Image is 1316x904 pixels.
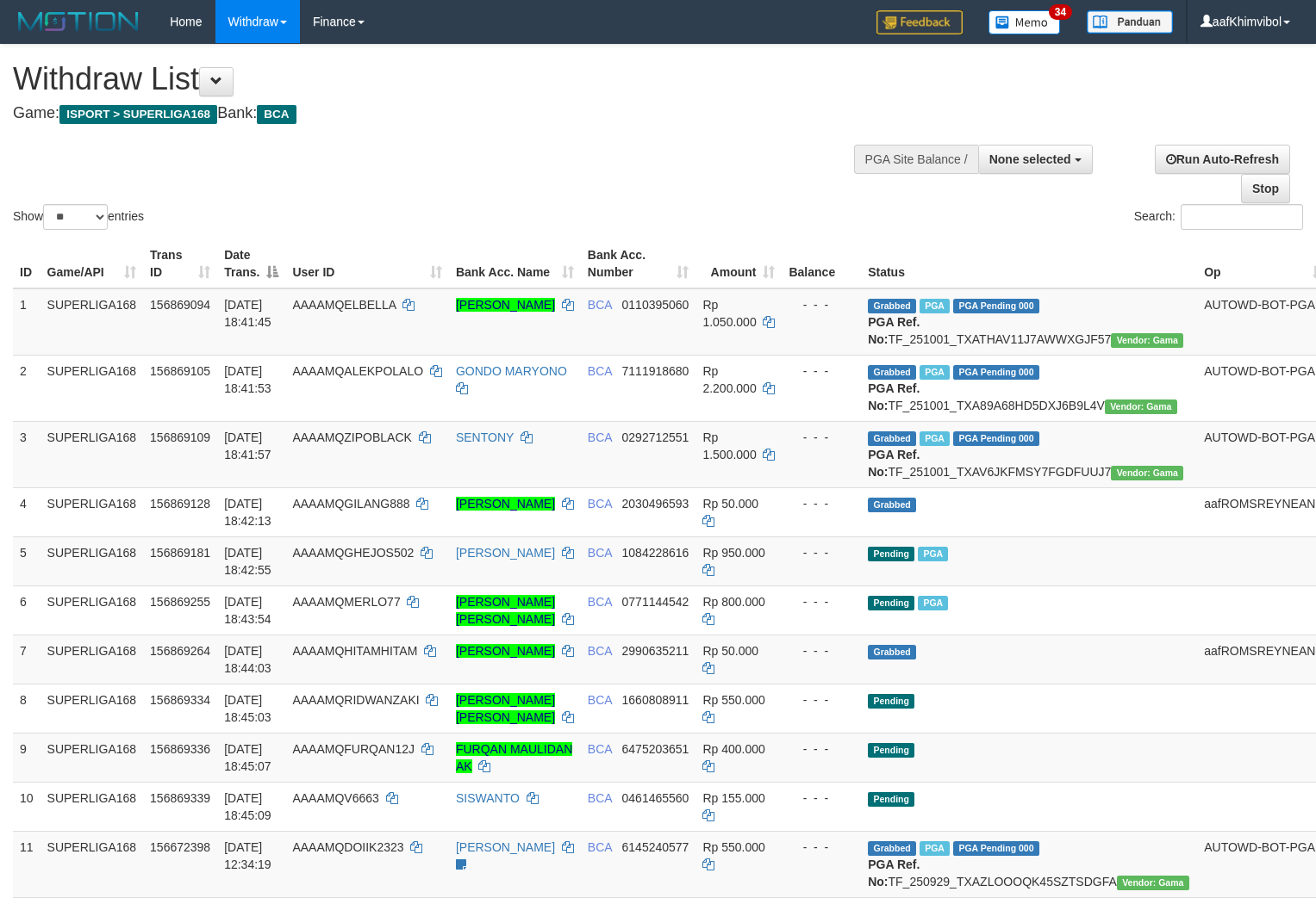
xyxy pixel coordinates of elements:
th: Trans ID: activate to sort column ascending [143,239,217,288]
div: - - - [789,691,854,709]
span: AAAAMQGILANG888 [292,497,409,511]
span: PGA Pending [953,841,1039,856]
span: Grabbed [868,431,916,446]
th: Balance [782,239,861,288]
label: Search: [1134,204,1303,230]
a: [PERSON_NAME] [PERSON_NAME] [456,693,555,724]
td: 3 [13,421,41,487]
td: SUPERLIGA168 [41,635,144,684]
span: BCA [588,742,612,756]
span: BCA [588,298,612,312]
span: AAAAMQFURQAN12J [292,742,415,756]
span: [DATE] 18:41:53 [224,364,271,395]
span: Vendor URL: https://trx31.1velocity.biz [1111,466,1183,480]
a: SENTONY [456,430,514,444]
span: [DATE] 18:44:03 [224,644,271,675]
span: BCA [588,595,612,609]
span: AAAAMQELBELLA [292,298,396,312]
td: 9 [13,733,41,782]
img: Button%20Memo.svg [989,10,1061,34]
span: PGA Pending [953,299,1039,313]
h4: Game: Bank: [13,105,860,122]
span: AAAAMQZIPOBLACK [292,430,411,444]
td: 4 [13,487,41,536]
th: Bank Acc. Name: activate to sort column ascending [449,239,581,288]
span: Copy 2030496593 to clipboard [622,497,689,511]
span: Copy 1660808911 to clipboard [622,693,689,707]
span: Copy 0110395060 to clipboard [622,298,689,312]
span: 156869264 [150,644,210,658]
span: 34 [1049,4,1072,20]
span: Vendor URL: https://trx31.1velocity.biz [1105,399,1177,414]
span: 156869334 [150,693,210,707]
div: - - - [789,362,854,380]
span: Grabbed [868,299,916,313]
span: 156869181 [150,546,210,560]
td: SUPERLIGA168 [41,782,144,831]
span: BCA [588,546,612,560]
td: 5 [13,536,41,585]
span: BCA [588,693,612,707]
a: [PERSON_NAME] [456,840,555,854]
span: AAAAMQHITAMHITAM [292,644,417,658]
span: Marked by aafchhiseyha [920,431,950,446]
span: Grabbed [868,498,916,512]
span: Marked by aafsoycanthlai [920,299,950,313]
span: None selected [989,152,1071,166]
td: SUPERLIGA168 [41,733,144,782]
span: Copy 6475203651 to clipboard [622,742,689,756]
div: PGA Site Balance / [854,145,978,174]
span: Marked by aafsoycanthlai [920,841,950,856]
th: Amount: activate to sort column ascending [695,239,782,288]
a: [PERSON_NAME] [456,497,555,511]
td: SUPERLIGA168 [41,421,144,487]
th: Status [861,239,1197,288]
span: PGA Pending [953,365,1039,380]
span: AAAAMQMERLO77 [292,595,400,609]
span: BCA [588,644,612,658]
div: - - - [789,429,854,446]
h1: Withdraw List [13,62,860,96]
span: Marked by aafsoycanthlai [918,547,948,561]
button: None selected [978,145,1093,174]
a: FURQAN MAULIDAN AK [456,742,572,773]
span: 156869336 [150,742,210,756]
div: - - - [789,789,854,807]
div: - - - [789,642,854,659]
td: SUPERLIGA168 [41,487,144,536]
span: Pending [868,743,914,758]
span: Marked by aafsoycanthlai [918,596,948,610]
b: PGA Ref. No: [868,315,920,346]
td: 6 [13,585,41,635]
span: [DATE] 18:45:07 [224,742,271,773]
span: 156869339 [150,791,210,805]
span: Rp 800.000 [702,595,764,609]
td: 8 [13,684,41,733]
td: TF_251001_TXAV6JKFMSY7FGDFUUJ7 [861,421,1197,487]
span: ISPORT > SUPERLIGA168 [59,105,217,124]
span: BCA [588,497,612,511]
img: Feedback.jpg [876,10,963,34]
a: SISWANTO [456,791,520,805]
span: Grabbed [868,365,916,380]
span: Grabbed [868,841,916,856]
select: Showentries [43,204,108,230]
a: [PERSON_NAME] [PERSON_NAME] [456,595,555,626]
span: Rp 550.000 [702,693,764,707]
span: [DATE] 18:45:09 [224,791,271,822]
span: Rp 50.000 [702,497,758,511]
th: Bank Acc. Number: activate to sort column ascending [581,239,696,288]
span: Pending [868,596,914,610]
span: BCA [588,791,612,805]
td: SUPERLIGA168 [41,585,144,635]
span: [DATE] 18:43:54 [224,595,271,626]
b: PGA Ref. No: [868,381,920,412]
span: Rp 400.000 [702,742,764,756]
span: Copy 1084228616 to clipboard [622,546,689,560]
span: AAAAMQV6663 [292,791,378,805]
img: MOTION_logo.png [13,9,144,34]
td: TF_251001_TXA89A68HD5DXJ6B9L4V [861,355,1197,421]
div: - - - [789,593,854,610]
span: [DATE] 12:34:19 [224,840,271,871]
td: TF_250929_TXAZLOOOQK45SZTSDGFA [861,831,1197,897]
